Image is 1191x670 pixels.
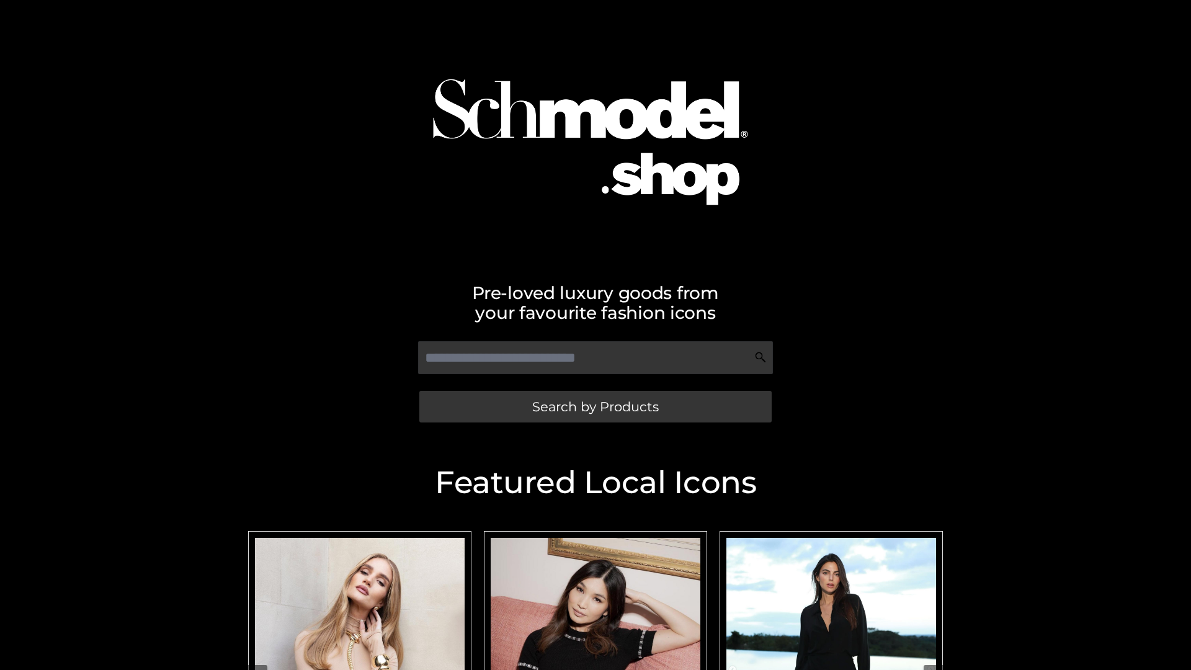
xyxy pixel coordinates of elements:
h2: Featured Local Icons​ [242,467,949,498]
img: Search Icon [754,351,767,364]
span: Search by Products [532,400,659,413]
h2: Pre-loved luxury goods from your favourite fashion icons [242,283,949,323]
a: Search by Products [419,391,772,422]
